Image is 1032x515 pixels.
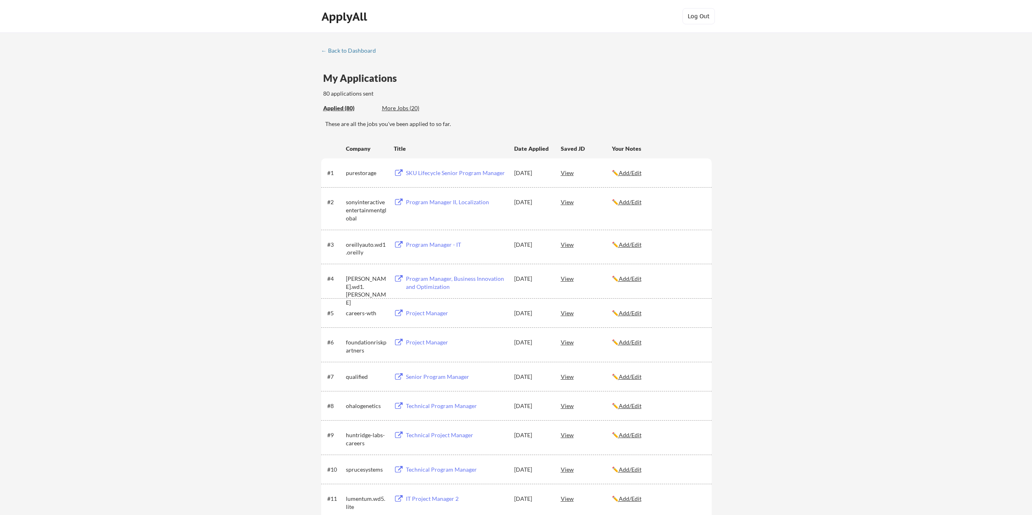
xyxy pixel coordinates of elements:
div: ✏️ [612,275,704,283]
div: View [561,462,612,477]
div: purestorage [346,169,386,177]
div: Applied (80) [323,104,376,112]
div: #8 [327,402,343,410]
div: More Jobs (20) [382,104,442,112]
div: #3 [327,241,343,249]
div: ✏️ [612,402,704,410]
div: ✏️ [612,338,704,346]
u: Add/Edit [619,373,642,380]
div: ✏️ [612,466,704,474]
div: ✏️ [612,431,704,439]
div: #4 [327,275,343,283]
div: ✏️ [612,241,704,249]
div: #1 [327,169,343,177]
div: Saved JD [561,141,612,156]
u: Add/Edit [619,275,642,282]
div: ✏️ [612,495,704,503]
div: These are all the jobs you've been applied to so far. [325,120,712,128]
div: lumentum.wd5.lite [346,495,386,511]
div: View [561,398,612,413]
div: #2 [327,198,343,206]
div: ohalogenetics [346,402,386,410]
div: #7 [327,373,343,381]
button: Log Out [682,8,715,24]
u: Add/Edit [619,169,642,176]
div: View [561,491,612,506]
div: Your Notes [612,145,704,153]
div: [DATE] [514,198,550,206]
div: Date Applied [514,145,550,153]
div: Company [346,145,386,153]
div: ✏️ [612,198,704,206]
div: foundationriskpartners [346,338,386,354]
div: Technical Project Manager [406,431,506,439]
div: #6 [327,338,343,346]
div: Program Manager - IT [406,241,506,249]
div: #9 [327,431,343,439]
div: View [561,237,612,252]
div: Technical Program Manager [406,402,506,410]
u: Add/Edit [619,339,642,346]
div: View [561,369,612,384]
div: Senior Program Manager [406,373,506,381]
div: View [561,165,612,180]
div: [DATE] [514,275,550,283]
div: #10 [327,466,343,474]
div: Technical Program Manager [406,466,506,474]
div: sonyinteractiveentertainmentglobal [346,198,386,222]
div: [DATE] [514,169,550,177]
u: Add/Edit [619,432,642,438]
div: careers-wth [346,309,386,317]
div: #5 [327,309,343,317]
div: ✏️ [612,309,704,317]
div: These are all the jobs you've been applied to so far. [323,104,376,113]
u: Add/Edit [619,466,642,473]
div: Project Manager [406,338,506,346]
div: huntridge-labs-careers [346,431,386,447]
u: Add/Edit [619,495,642,502]
div: [PERSON_NAME].wd1.[PERSON_NAME] [346,275,386,306]
div: Program Manager, Business Innovation and Optimization [406,275,506,291]
u: Add/Edit [619,310,642,316]
u: Add/Edit [619,241,642,248]
div: [DATE] [514,431,550,439]
div: [DATE] [514,309,550,317]
div: [DATE] [514,373,550,381]
div: #11 [327,495,343,503]
div: View [561,335,612,349]
div: [DATE] [514,466,550,474]
div: Title [394,145,506,153]
div: My Applications [323,73,403,83]
div: qualified [346,373,386,381]
div: View [561,271,612,286]
div: View [561,194,612,209]
div: View [561,427,612,442]
div: IT Project Manager 2 [406,495,506,503]
div: [DATE] [514,241,550,249]
a: ← Back to Dashboard [321,47,382,56]
div: [DATE] [514,495,550,503]
div: oreillyauto.wd1.oreilly [346,241,386,256]
div: ✏️ [612,373,704,381]
div: sprucesystems [346,466,386,474]
div: [DATE] [514,338,550,346]
div: ApplyAll [322,10,369,24]
div: ← Back to Dashboard [321,48,382,53]
div: Program Manager II, Localization [406,198,506,206]
div: SKU Lifecycle Senior Program Manager [406,169,506,177]
div: ✏️ [612,169,704,177]
u: Add/Edit [619,199,642,205]
div: View [561,306,612,320]
div: 80 applications sent [323,90,480,98]
div: These are job applications we think you'd be a good fit for, but couldn't apply you to automatica... [382,104,442,113]
div: [DATE] [514,402,550,410]
u: Add/Edit [619,402,642,409]
div: Project Manager [406,309,506,317]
